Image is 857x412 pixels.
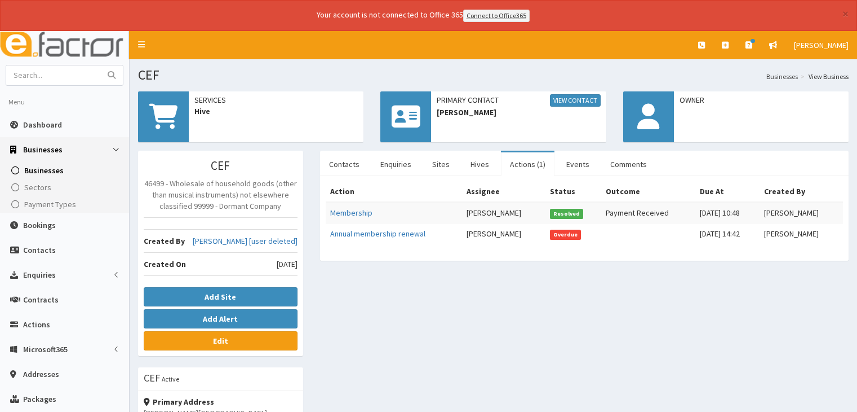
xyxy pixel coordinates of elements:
[462,223,545,244] td: [PERSON_NAME]
[277,258,297,270] span: [DATE]
[3,162,129,179] a: Businesses
[550,209,584,219] span: Resolved
[144,178,297,212] p: 46499 - Wholesale of household goods (other than musical instruments) not elsewhere classified 99...
[461,152,498,176] a: Hives
[144,397,214,407] strong: Primary Address
[545,181,601,202] th: Status
[3,179,129,196] a: Sectors
[601,181,696,202] th: Outcome
[144,309,297,328] button: Add Alert
[203,314,238,324] b: Add Alert
[462,202,545,223] td: [PERSON_NAME]
[23,144,63,155] span: Businesses
[23,245,56,255] span: Contacts
[330,208,372,218] a: Membership
[463,10,530,22] a: Connect to Office365
[437,107,600,118] span: [PERSON_NAME]
[144,159,297,172] h3: CEF
[23,120,62,130] span: Dashboard
[423,152,459,176] a: Sites
[144,259,186,269] b: Created On
[550,94,601,107] a: View Contact
[680,94,843,106] span: Owner
[798,72,849,81] li: View Business
[6,65,101,85] input: Search...
[842,8,849,20] button: ×
[23,344,68,354] span: Microsoft365
[437,94,600,107] span: Primary Contact
[23,319,50,330] span: Actions
[23,270,56,280] span: Enquiries
[326,181,462,202] th: Action
[330,229,425,239] a: Annual membership renewal
[24,182,51,192] span: Sectors
[601,202,696,223] td: Payment Received
[24,165,64,176] span: Businesses
[785,31,857,59] a: [PERSON_NAME]
[144,373,160,383] h3: CEF
[162,375,179,383] small: Active
[550,230,581,240] span: Overdue
[695,181,760,202] th: Due At
[760,181,843,202] th: Created By
[194,106,358,117] span: Hive
[205,292,236,302] b: Add Site
[194,94,358,106] span: Services
[144,331,297,350] a: Edit
[601,152,656,176] a: Comments
[695,223,760,244] td: [DATE] 14:42
[320,152,368,176] a: Contacts
[3,196,129,213] a: Payment Types
[23,394,56,404] span: Packages
[695,202,760,223] td: [DATE] 10:48
[766,72,798,81] a: Businesses
[23,369,59,379] span: Addresses
[794,40,849,50] span: [PERSON_NAME]
[23,295,59,305] span: Contracts
[24,199,76,209] span: Payment Types
[144,236,185,246] b: Created By
[760,202,843,223] td: [PERSON_NAME]
[557,152,598,176] a: Events
[94,9,753,22] div: Your account is not connected to Office 365
[462,181,545,202] th: Assignee
[760,223,843,244] td: [PERSON_NAME]
[501,152,554,176] a: Actions (1)
[213,336,228,346] b: Edit
[371,152,420,176] a: Enquiries
[138,68,849,82] h1: CEF
[193,235,297,247] a: [PERSON_NAME] [user deleted]
[23,220,56,230] span: Bookings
